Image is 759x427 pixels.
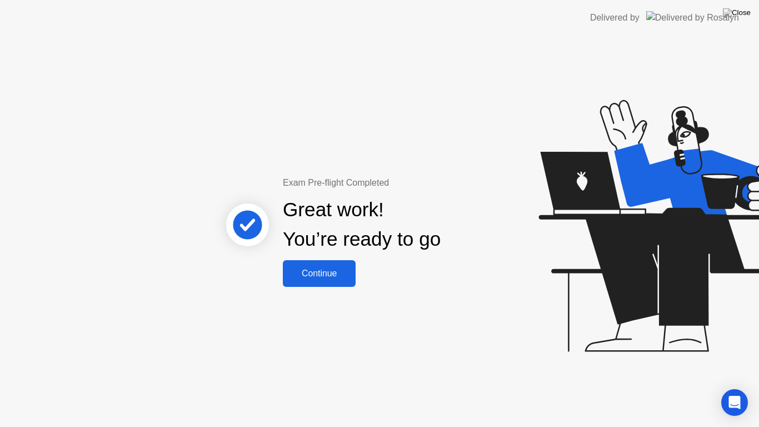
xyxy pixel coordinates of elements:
[646,11,739,24] img: Delivered by Rosalyn
[721,389,748,416] div: Open Intercom Messenger
[286,269,352,279] div: Continue
[723,8,751,17] img: Close
[283,195,441,254] div: Great work! You’re ready to go
[283,260,356,287] button: Continue
[283,176,512,190] div: Exam Pre-flight Completed
[590,11,640,24] div: Delivered by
